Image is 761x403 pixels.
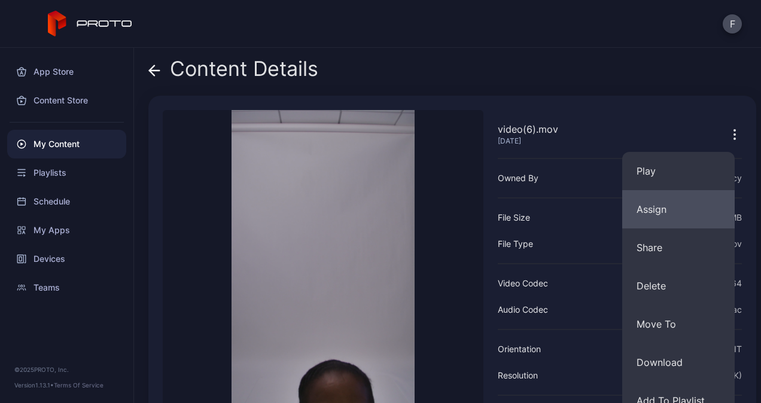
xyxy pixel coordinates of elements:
[148,57,318,86] div: Content Details
[498,368,538,383] div: Resolution
[498,342,541,356] div: Orientation
[622,305,735,343] button: Move To
[498,303,548,317] div: Audio Codec
[498,122,558,136] div: video(6).mov
[498,276,548,291] div: Video Codec
[14,365,119,374] div: © 2025 PROTO, Inc.
[7,216,126,245] a: My Apps
[14,381,54,389] span: Version 1.13.1 •
[498,237,533,251] div: File Type
[622,343,735,381] button: Download
[7,57,126,86] a: App Store
[498,136,558,146] div: [DATE]
[7,273,126,302] a: Teams
[7,130,126,158] a: My Content
[622,228,735,267] button: Share
[727,303,742,317] div: aac
[622,152,735,190] button: Play
[54,381,104,389] a: Terms Of Service
[622,190,735,228] button: Assign
[498,171,538,185] div: Owned By
[7,245,126,273] a: Devices
[7,187,126,216] a: Schedule
[498,210,530,225] div: File Size
[622,267,735,305] button: Delete
[7,158,126,187] a: Playlists
[7,86,126,115] a: Content Store
[723,14,742,33] button: F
